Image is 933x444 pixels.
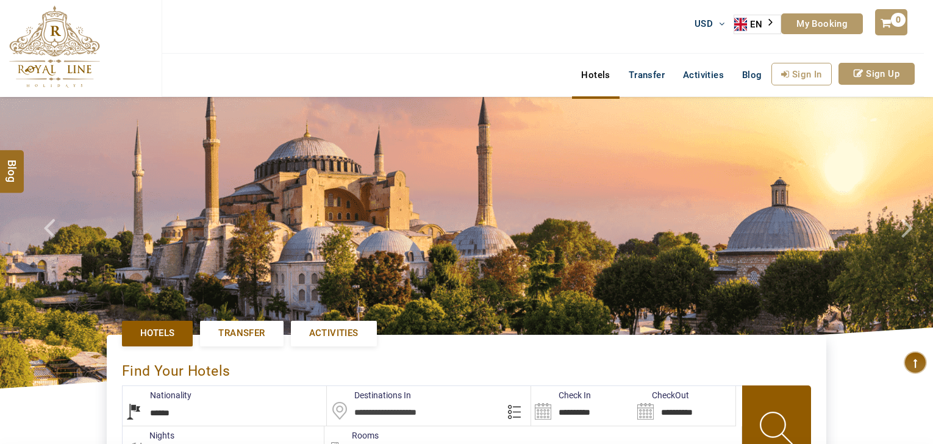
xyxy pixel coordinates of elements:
[634,386,735,426] input: Search
[324,429,379,442] label: Rooms
[572,63,619,87] a: Hotels
[734,15,781,34] a: EN
[838,63,915,85] a: Sign Up
[891,13,906,27] span: 0
[695,18,713,29] span: USD
[122,429,174,442] label: nights
[140,327,174,340] span: Hotels
[218,327,265,340] span: Transfer
[200,321,283,346] a: Transfer
[122,350,811,386] div: Find Your Hotels
[733,63,771,87] a: Blog
[857,368,933,426] iframe: chat widget
[875,9,907,35] a: 0
[291,321,377,346] a: Activities
[734,15,781,34] aside: Language selected: English
[634,389,689,401] label: CheckOut
[327,389,411,401] label: Destinations In
[4,160,20,170] span: Blog
[531,389,591,401] label: Check In
[123,389,191,401] label: Nationality
[309,327,359,340] span: Activities
[620,63,674,87] a: Transfer
[122,321,193,346] a: Hotels
[674,63,733,87] a: Activities
[781,13,863,34] a: My Booking
[531,386,633,426] input: Search
[771,63,832,85] a: Sign In
[734,15,781,34] div: Language
[9,5,100,88] img: The Royal Line Holidays
[742,70,762,81] span: Blog
[28,97,75,389] a: Check next prev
